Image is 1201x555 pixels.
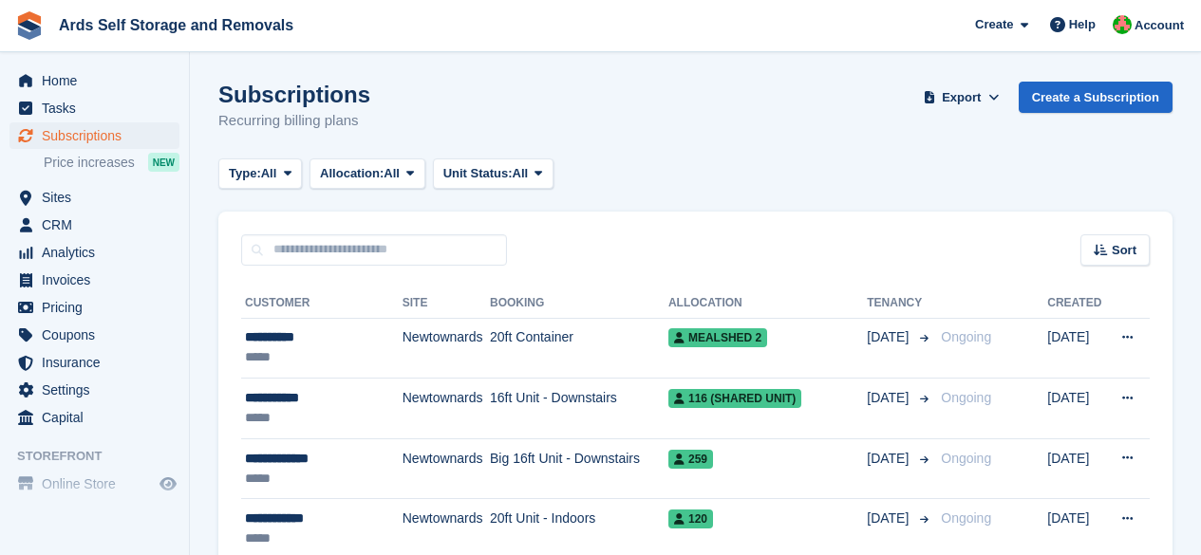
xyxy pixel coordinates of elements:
a: Ards Self Storage and Removals [51,9,301,41]
span: All [384,164,400,183]
th: Created [1047,288,1106,319]
span: 120 [668,509,713,528]
button: Unit Status: All [433,158,554,190]
a: menu [9,239,179,266]
span: Sites [42,184,156,211]
span: All [513,164,529,183]
button: Type: All [218,158,302,190]
span: Subscriptions [42,122,156,149]
span: [DATE] [867,388,912,408]
span: 259 [668,450,713,469]
span: Sort [1112,241,1136,260]
span: CRM [42,212,156,238]
span: Capital [42,404,156,431]
a: menu [9,267,179,293]
span: Coupons [42,322,156,348]
span: [DATE] [867,327,912,347]
a: menu [9,67,179,94]
span: Pricing [42,294,156,321]
th: Site [403,288,490,319]
span: Settings [42,377,156,403]
a: Preview store [157,472,179,495]
span: Create [975,15,1013,34]
a: menu [9,212,179,238]
td: Newtownards [403,318,490,379]
img: stora-icon-8386f47178a22dfd0bd8f6a31ec36ba5ce8667c1dd55bd0f319d3a0aa187defe.svg [15,11,44,40]
button: Export [920,82,1004,113]
span: Ongoing [941,451,991,466]
th: Customer [241,288,403,319]
a: menu [9,184,179,211]
span: All [261,164,277,183]
td: Big 16ft Unit - Downstairs [490,438,668,499]
span: Storefront [17,447,189,466]
span: Unit Status: [443,164,513,183]
td: 20ft Container [490,318,668,379]
a: menu [9,349,179,376]
span: Account [1135,16,1184,35]
span: Mealshed 2 [668,328,767,347]
a: menu [9,404,179,431]
a: Create a Subscription [1019,82,1173,113]
th: Tenancy [867,288,933,319]
td: Newtownards [403,379,490,439]
span: Online Store [42,471,156,497]
th: Booking [490,288,668,319]
span: Home [42,67,156,94]
span: Ongoing [941,329,991,344]
th: Allocation [668,288,867,319]
td: [DATE] [1047,438,1106,499]
p: Recurring billing plans [218,110,370,132]
span: Allocation: [320,164,384,183]
span: [DATE] [867,509,912,528]
span: Type: [229,164,261,183]
span: Price increases [44,154,135,172]
a: menu [9,377,179,403]
a: menu [9,122,179,149]
td: [DATE] [1047,318,1106,379]
a: menu [9,95,179,121]
div: NEW [148,153,179,172]
h1: Subscriptions [218,82,370,107]
button: Allocation: All [310,158,425,190]
td: Newtownards [403,438,490,499]
a: menu [9,322,179,348]
td: 16ft Unit - Downstairs [490,379,668,439]
a: menu [9,294,179,321]
span: Ongoing [941,510,991,526]
a: Price increases NEW [44,152,179,173]
span: Analytics [42,239,156,266]
img: Ethan McFerran [1113,15,1132,34]
span: Ongoing [941,390,991,405]
span: Export [942,88,981,107]
span: [DATE] [867,449,912,469]
span: Help [1069,15,1096,34]
span: Invoices [42,267,156,293]
td: [DATE] [1047,379,1106,439]
span: Tasks [42,95,156,121]
span: 116 (shared unit) [668,389,801,408]
span: Insurance [42,349,156,376]
a: menu [9,471,179,497]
